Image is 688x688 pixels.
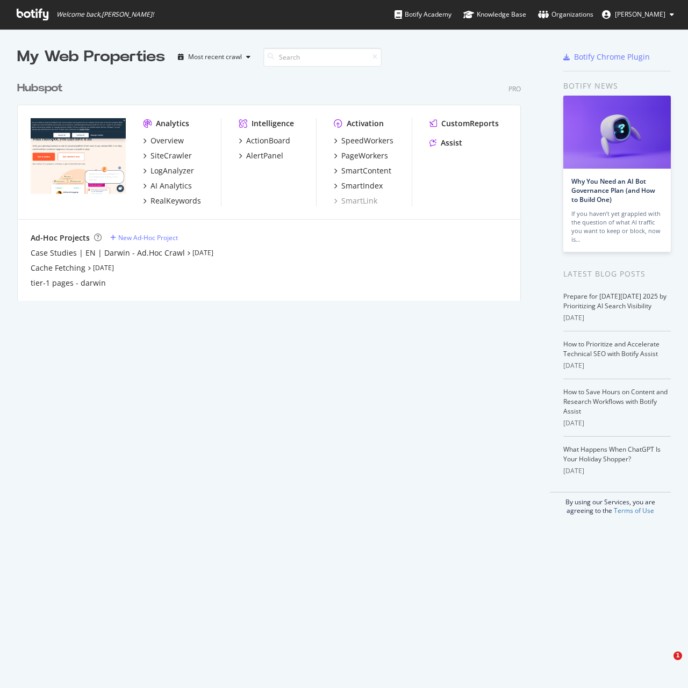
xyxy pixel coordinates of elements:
span: 1 [673,651,682,660]
a: Overview [143,135,184,146]
a: SmartIndex [334,180,383,191]
div: [DATE] [563,313,671,323]
a: SmartContent [334,165,391,176]
span: Welcome back, [PERSON_NAME] ! [56,10,154,19]
div: Overview [150,135,184,146]
a: SiteCrawler [143,150,192,161]
span: Maria Coppola [615,10,665,19]
a: LogAnalyzer [143,165,194,176]
img: hubspot.com [31,118,126,194]
a: AI Analytics [143,180,192,191]
a: ActionBoard [239,135,290,146]
a: How to Prioritize and Accelerate Technical SEO with Botify Assist [563,339,660,358]
div: Pro [508,84,521,93]
div: Botify Academy [395,9,451,20]
img: Why You Need an AI Bot Governance Plan (and How to Build One) [563,96,671,169]
a: SpeedWorkers [334,135,393,146]
div: AlertPanel [246,150,283,161]
div: If you haven’t yet grappled with the question of what AI traffic you want to keep or block, now is… [571,209,663,244]
div: RealKeywords [150,195,201,206]
div: SpeedWorkers [341,135,393,146]
div: Hubspot [17,81,63,96]
a: SmartLink [334,195,377,206]
div: SmartContent [341,165,391,176]
a: Why You Need an AI Bot Governance Plan (and How to Build One) [571,177,655,204]
div: Botify Chrome Plugin [574,52,650,62]
div: Latest Blog Posts [563,268,671,280]
div: Ad-Hoc Projects [31,233,90,243]
a: How to Save Hours on Content and Research Workflows with Botify Assist [563,387,668,416]
div: New Ad-Hoc Project [118,233,178,242]
div: AI Analytics [150,180,192,191]
iframe: Intercom live chat [651,651,677,677]
div: Knowledge Base [463,9,526,20]
a: [DATE] [93,263,114,272]
a: [DATE] [192,248,213,257]
div: [DATE] [563,361,671,371]
div: Organizations [538,9,593,20]
a: Terms of Use [614,506,654,515]
div: LogAnalyzer [150,165,194,176]
a: PageWorkers [334,150,388,161]
a: tier-1 pages - darwin [31,278,106,288]
a: New Ad-Hoc Project [110,233,178,242]
div: CustomReports [441,118,499,129]
div: Most recent crawl [188,54,242,60]
div: My Web Properties [17,46,165,68]
div: Intelligence [252,118,294,129]
button: [PERSON_NAME] [593,6,683,23]
div: Analytics [156,118,189,129]
a: Cache Fetching [31,263,85,273]
a: Botify Chrome Plugin [563,52,650,62]
div: SiteCrawler [150,150,192,161]
div: Botify news [563,80,671,92]
a: Prepare for [DATE][DATE] 2025 by Prioritizing AI Search Visibility [563,292,666,310]
div: [DATE] [563,418,671,428]
a: Case Studies | EN | Darwin - Ad.Hoc Crawl [31,248,185,258]
input: Search [263,48,382,67]
div: [DATE] [563,466,671,476]
a: Assist [429,137,462,148]
a: CustomReports [429,118,499,129]
a: AlertPanel [239,150,283,161]
div: SmartIndex [341,180,383,191]
div: grid [17,68,529,301]
a: What Happens When ChatGPT Is Your Holiday Shopper? [563,445,661,464]
div: PageWorkers [341,150,388,161]
a: Hubspot [17,81,67,96]
div: Assist [441,137,462,148]
a: RealKeywords [143,195,201,206]
div: By using our Services, you are agreeing to the [550,492,671,515]
div: ActionBoard [246,135,290,146]
div: Activation [347,118,384,129]
button: Most recent crawl [174,48,255,66]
